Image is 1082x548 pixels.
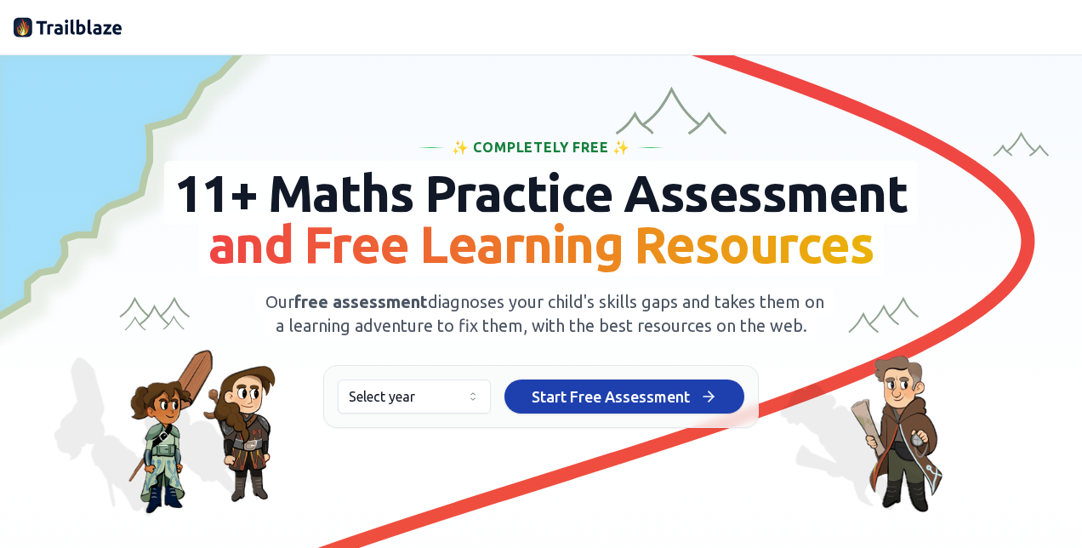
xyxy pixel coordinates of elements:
[532,385,690,408] span: Start Free Assessment
[504,380,744,414] button: Start Free Assessment
[255,288,834,339] span: Our diagnoses your child's skills gaps and takes them on a learning adventure to fix them, with t...
[208,215,874,272] span: and Free Learning Resources
[164,161,919,276] span: 11+ Maths Practice Assessment
[294,292,428,311] span: free assessment
[14,14,122,41] img: Trailblaze
[452,137,630,157] span: ✨ Completely Free ✨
